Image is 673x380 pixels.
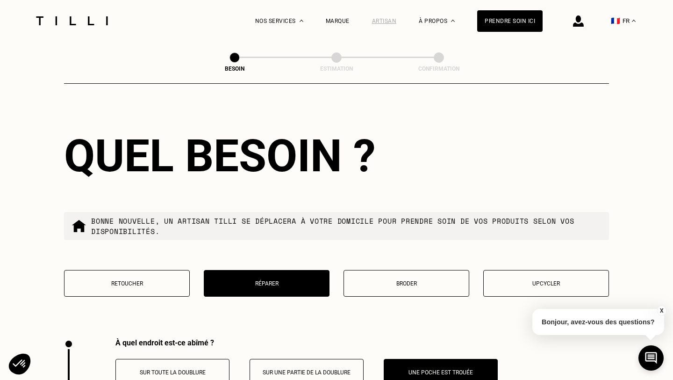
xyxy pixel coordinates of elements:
[532,309,664,335] p: Bonjour, avez-vous des questions?
[477,10,543,32] a: Prendre soin ici
[392,66,486,72] div: Confirmation
[64,130,609,182] div: Quel besoin ?
[204,270,329,297] button: Réparer
[209,280,324,287] p: Réparer
[483,270,609,297] button: Upcycler
[573,15,584,27] img: icône connexion
[611,16,620,25] span: 🇫🇷
[657,306,666,316] button: X
[300,20,303,22] img: Menu déroulant
[115,338,609,347] div: À quel endroit est-ce abîmé ?
[33,16,111,25] img: Logo du service de couturière Tilli
[488,280,604,287] p: Upcycler
[72,219,86,234] img: commande à domicile
[349,280,464,287] p: Broder
[64,270,190,297] button: Retoucher
[372,18,397,24] a: Artisan
[290,66,383,72] div: Estimation
[344,270,469,297] button: Broder
[389,369,493,376] p: Une poche est trouée
[188,66,281,72] div: Besoin
[451,20,455,22] img: Menu déroulant à propos
[69,280,185,287] p: Retoucher
[632,20,636,22] img: menu déroulant
[255,369,358,376] p: Sur une partie de la doublure
[326,18,350,24] a: Marque
[121,369,224,376] p: Sur toute la doublure
[91,216,601,236] p: Bonne nouvelle, un artisan tilli se déplacera à votre domicile pour prendre soin de vos produits ...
